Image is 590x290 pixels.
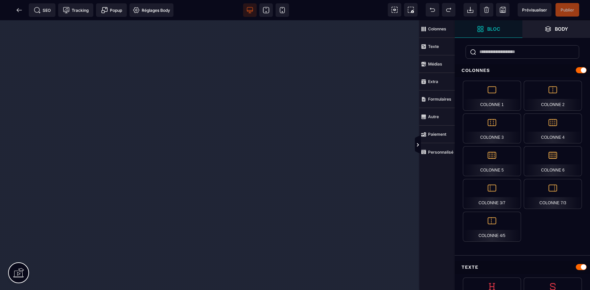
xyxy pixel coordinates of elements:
span: Médias [419,55,455,73]
span: SEO [34,7,51,14]
span: Ouvrir les blocs [455,20,522,38]
span: Code de suivi [58,3,93,17]
span: Rétablir [442,3,455,17]
strong: Médias [428,61,442,67]
span: Réglages Body [133,7,170,14]
span: Prévisualiser [522,7,547,12]
span: Ouvrir les calques [522,20,590,38]
span: Enregistrer [496,3,510,17]
strong: Colonnes [428,26,446,31]
span: Capture d'écran [404,3,418,17]
div: Colonne 5 [463,146,521,176]
span: Retour [13,3,26,17]
strong: Extra [428,79,438,84]
div: Colonne 2 [524,81,582,111]
span: Publier [561,7,574,12]
strong: Bloc [487,26,500,31]
span: Colonnes [419,20,455,38]
span: Enregistrer le contenu [556,3,579,17]
span: Afficher les vues [455,135,462,155]
span: Voir mobile [276,3,289,17]
strong: Personnalisé [428,150,453,155]
span: Autre [419,108,455,126]
span: Voir bureau [243,3,257,17]
div: Colonne 7/3 [524,179,582,209]
strong: Formulaires [428,97,451,102]
span: Voir les composants [388,3,401,17]
div: Colonne 3 [463,113,521,143]
strong: Body [555,26,568,31]
div: Colonne 4 [524,113,582,143]
span: Formulaires [419,90,455,108]
div: Colonne 3/7 [463,179,521,209]
span: Extra [419,73,455,90]
span: Personnalisé [419,143,455,161]
span: Favicon [129,3,173,17]
span: Créer une alerte modale [96,3,127,17]
div: Colonnes [455,64,590,77]
span: Voir tablette [259,3,273,17]
strong: Texte [428,44,439,49]
span: Tracking [63,7,89,14]
span: Défaire [426,3,439,17]
div: Colonne 1 [463,81,521,111]
strong: Autre [428,114,439,119]
strong: Paiement [428,132,446,137]
span: Nettoyage [480,3,493,17]
span: Texte [419,38,455,55]
span: Importer [464,3,477,17]
span: Aperçu [518,3,551,17]
div: Colonne 6 [524,146,582,176]
span: Paiement [419,126,455,143]
div: Texte [455,261,590,273]
span: Métadata SEO [29,3,55,17]
span: Popup [101,7,122,14]
div: Colonne 4/5 [463,212,521,242]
